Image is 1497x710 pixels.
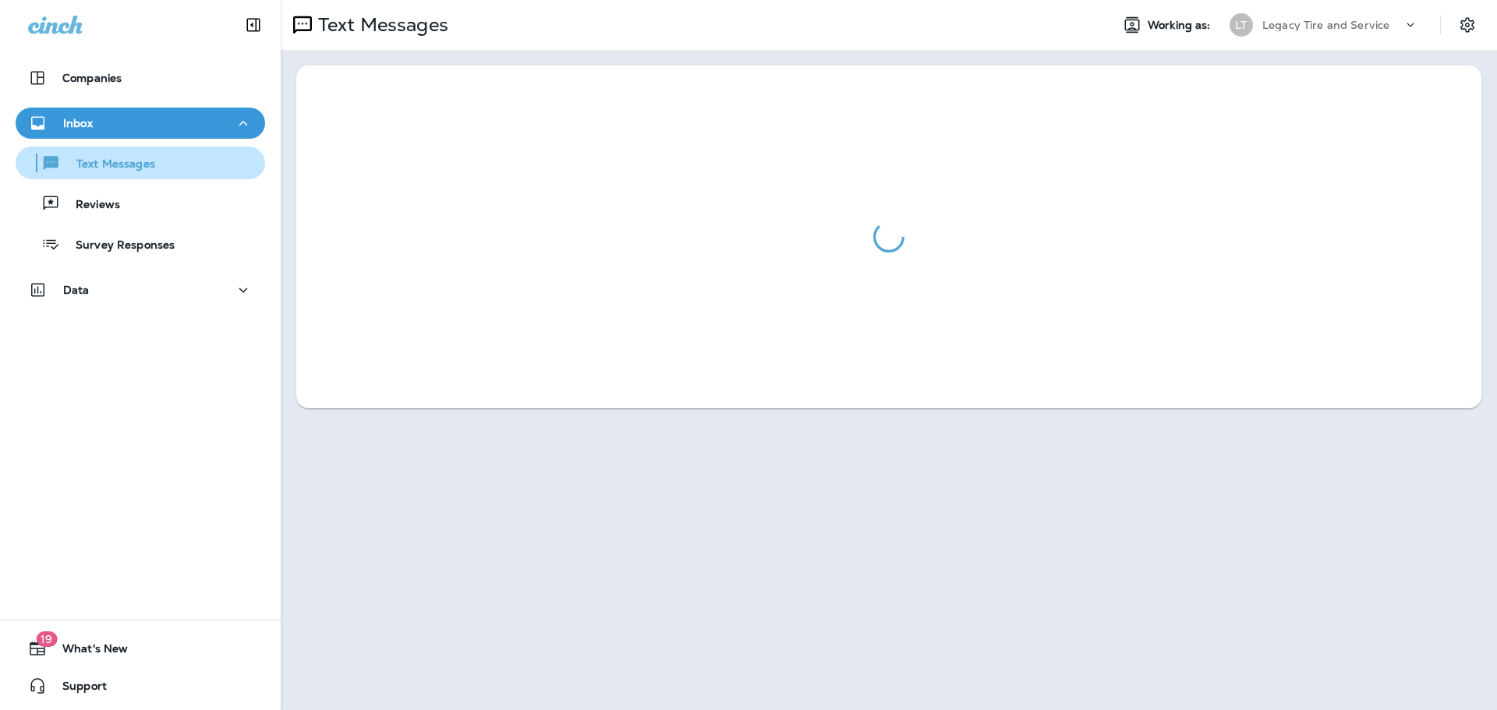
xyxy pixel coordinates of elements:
button: Settings [1453,11,1481,39]
button: Support [16,670,265,701]
p: Inbox [63,117,93,129]
p: Text Messages [312,13,448,37]
span: Support [47,680,107,698]
button: Collapse Sidebar [232,9,275,41]
button: Text Messages [16,147,265,179]
span: Working as: [1148,19,1214,32]
p: Data [63,284,90,296]
button: Data [16,274,265,306]
button: Companies [16,62,265,94]
button: Inbox [16,108,265,139]
button: Reviews [16,187,265,220]
p: Legacy Tire and Service [1262,19,1389,31]
p: Companies [62,72,122,84]
p: Survey Responses [60,238,175,253]
button: 19What's New [16,633,265,664]
span: What's New [47,642,128,661]
button: Survey Responses [16,228,265,260]
p: Text Messages [61,157,155,172]
p: Reviews [60,198,120,213]
span: 19 [36,631,57,647]
div: LT [1230,13,1253,37]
